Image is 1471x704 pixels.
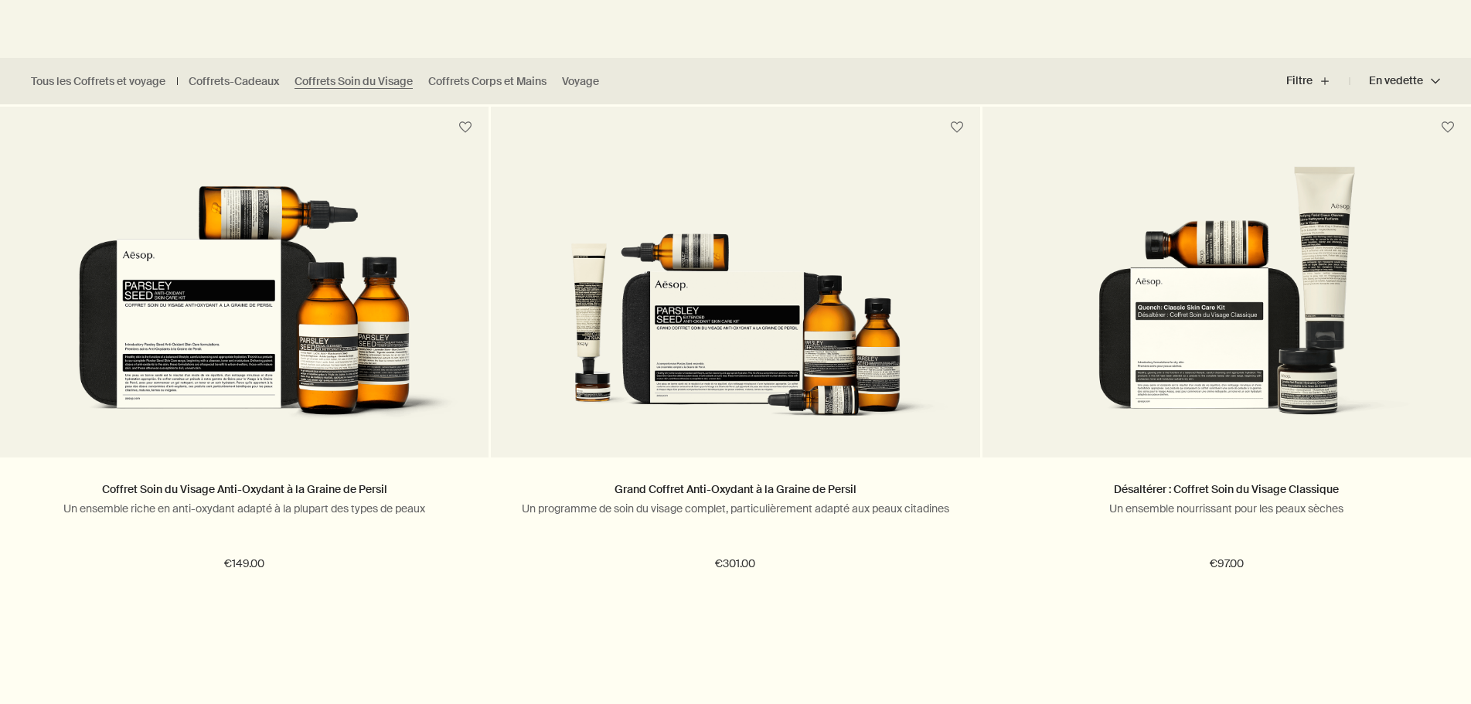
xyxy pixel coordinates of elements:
button: Placer sur l'étagère [1434,114,1462,141]
p: Un ensemble riche en anti-oxydant adapté à la plupart des types de peaux [23,502,465,515]
a: Coffrets-Cadeaux [189,74,279,89]
a: Tous les Coffrets et voyage [31,74,165,89]
img: Kit container along with three Parsley Seed products [23,165,465,434]
a: Coffret Soin du Visage Anti-Oxydant à la Graine de Persil [102,482,387,496]
a: Coffrets Corps et Mains [428,74,547,89]
a: Grand Coffret Anti-Oxydant à la Graine de Persil [615,482,856,496]
p: Un programme de soin du visage complet, particulièrement adapté aux peaux citadines [514,502,956,515]
a: Quench Kit [982,148,1471,457]
button: Placer sur l'étagère [451,114,479,141]
p: Un ensemble nourrissant pour les peaux sèches [1006,502,1448,515]
span: €149.00 [224,555,264,573]
img: Parsley Seed Extended Skin Care kit surrounded by the contents of the kit [514,165,956,434]
img: Quench Kit [1006,165,1448,434]
button: Placer sur l'étagère [451,651,479,679]
a: Parsley Seed Extended Skin Care kit surrounded by the contents of the kit [491,148,979,457]
button: Placer sur l'étagère [943,114,971,141]
button: En vedette [1350,63,1440,100]
a: Voyage [562,74,599,89]
span: €97.00 [1210,555,1244,573]
a: Coffrets Soin du Visage [295,74,413,89]
button: Filtre [1286,63,1350,100]
span: €301.00 [715,555,755,573]
a: Désaltérer : Coffret Soin du Visage Classique [1114,482,1339,496]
